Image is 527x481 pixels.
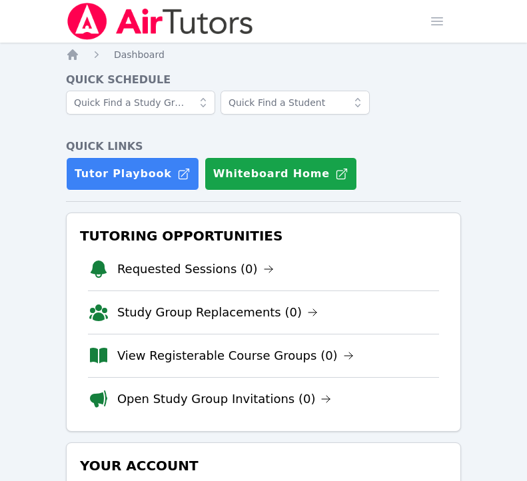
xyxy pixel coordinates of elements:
[66,139,461,155] h4: Quick Links
[66,48,461,61] nav: Breadcrumb
[66,91,215,115] input: Quick Find a Study Group
[77,454,450,478] h3: Your Account
[66,72,461,88] h4: Quick Schedule
[221,91,370,115] input: Quick Find a Student
[117,260,274,278] a: Requested Sessions (0)
[117,346,354,365] a: View Registerable Course Groups (0)
[205,157,357,191] button: Whiteboard Home
[117,303,318,322] a: Study Group Replacements (0)
[66,3,255,40] img: Air Tutors
[114,48,165,61] a: Dashboard
[114,49,165,60] span: Dashboard
[66,157,199,191] a: Tutor Playbook
[77,224,450,248] h3: Tutoring Opportunities
[117,390,332,408] a: Open Study Group Invitations (0)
